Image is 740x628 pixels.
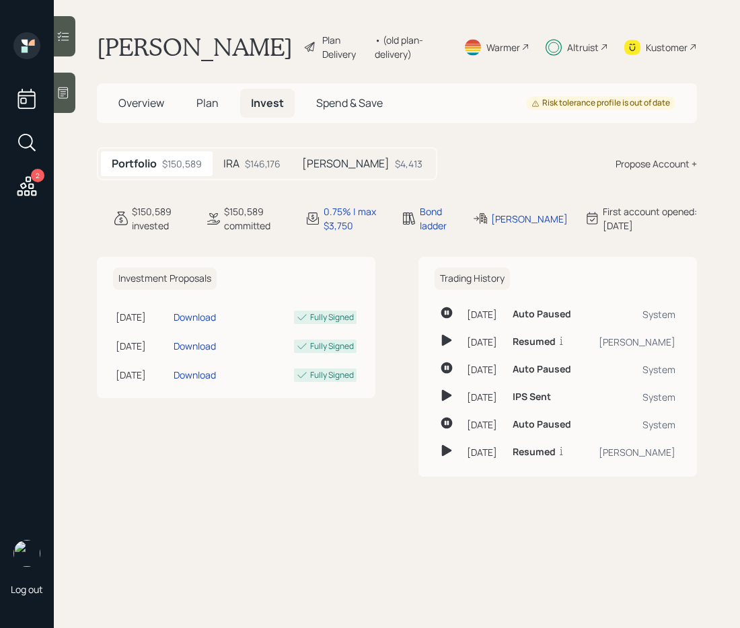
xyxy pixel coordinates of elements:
div: Download [174,339,216,353]
span: Plan [196,95,219,110]
div: 2 [31,169,44,182]
div: Altruist [567,40,599,54]
div: First account opened: [DATE] [603,204,697,233]
div: Fully Signed [310,369,354,381]
div: [DATE] [467,418,502,432]
div: Bond ladder [420,204,455,233]
h6: Auto Paused [513,309,571,320]
span: Spend & Save [316,95,383,110]
div: Download [174,368,216,382]
img: sami-boghos-headshot.png [13,540,40,567]
div: $150,589 committed [224,204,289,233]
div: Log out [11,583,43,596]
div: System [589,307,675,321]
div: [DATE] [116,368,168,382]
div: Fully Signed [310,311,354,323]
div: [DATE] [467,335,502,349]
div: [DATE] [467,362,502,377]
div: Fully Signed [310,340,354,352]
div: Propose Account + [616,157,697,171]
div: • (old plan-delivery) [375,33,447,61]
div: System [589,418,675,432]
div: [DATE] [467,390,502,404]
div: Download [174,310,216,324]
h6: Resumed [513,336,556,348]
h6: Resumed [513,446,556,458]
h1: [PERSON_NAME] [97,32,293,62]
div: [DATE] [116,339,168,353]
h6: Trading History [435,268,510,290]
div: [PERSON_NAME] [589,335,675,349]
div: [DATE] [116,310,168,324]
div: Risk tolerance profile is out of date [531,97,670,109]
div: Plan Delivery [322,33,368,61]
div: 0.75% | max $3,750 [324,204,385,233]
div: [DATE] [467,307,502,321]
h5: Portfolio [112,157,157,170]
span: Invest [251,95,284,110]
div: $4,413 [395,157,422,171]
div: $150,589 [162,157,202,171]
h6: Investment Proposals [113,268,217,290]
div: Kustomer [646,40,688,54]
div: $146,176 [245,157,281,171]
div: System [589,390,675,404]
h6: IPS Sent [513,391,551,403]
div: Warmer [486,40,520,54]
h5: [PERSON_NAME] [302,157,390,170]
div: [PERSON_NAME] [491,212,568,226]
div: [PERSON_NAME] [589,445,675,459]
h6: Auto Paused [513,419,571,430]
h5: IRA [223,157,239,170]
div: System [589,362,675,377]
span: Overview [118,95,164,110]
h6: Auto Paused [513,364,571,375]
div: [DATE] [467,445,502,459]
div: $150,589 invested [132,204,189,233]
